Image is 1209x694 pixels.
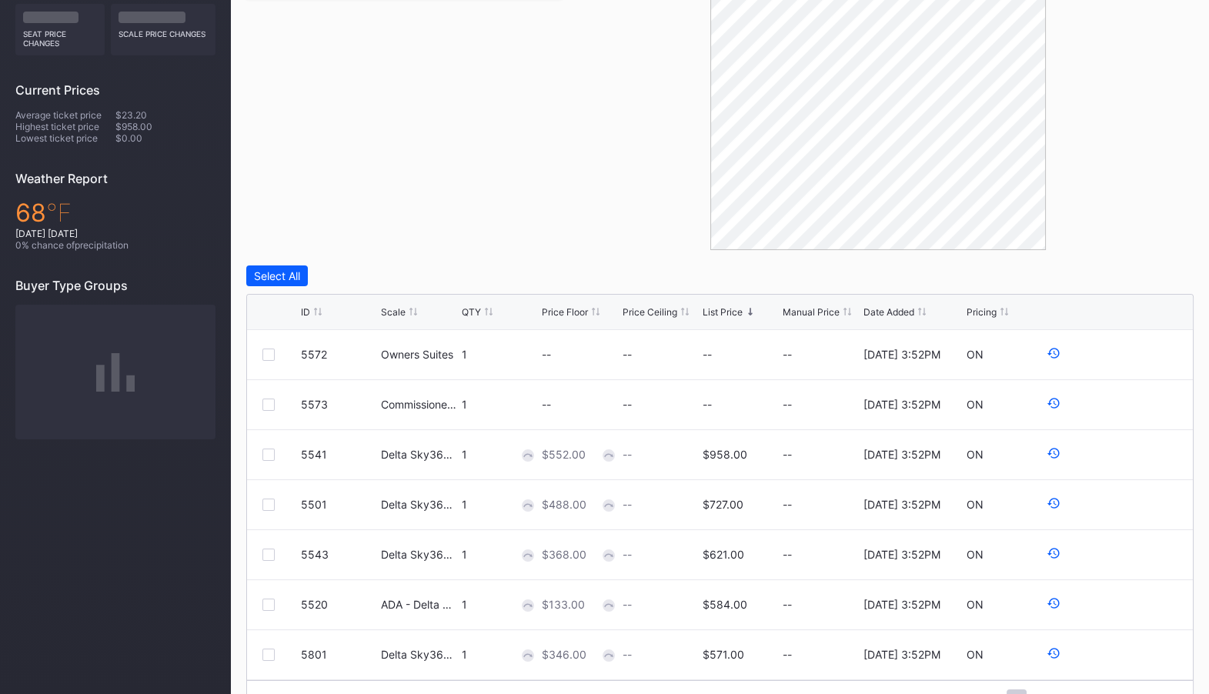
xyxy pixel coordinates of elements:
div: Manual Price [783,306,840,318]
div: $621.00 [703,548,744,561]
div: [DATE] 3:52PM [863,548,940,561]
div: [DATE] [DATE] [15,228,215,239]
div: ADA - Delta Sky360 Gold [381,598,457,611]
div: Current Prices [15,82,215,98]
div: -- [623,648,632,661]
div: 68 [15,198,215,228]
div: $552.00 [542,448,586,461]
div: $488.00 [542,498,586,511]
div: Commissioners Box [381,398,457,411]
div: Price Ceiling [623,306,677,318]
div: $133.00 [542,598,585,611]
div: [DATE] 3:52PM [863,598,940,611]
div: [DATE] 3:52PM [863,348,940,361]
div: 1 [462,448,538,461]
div: 1 [462,498,538,511]
div: -- [542,348,551,361]
div: Date Added [863,306,914,318]
div: $727.00 [703,498,743,511]
div: ON [967,548,984,561]
div: ON [967,348,984,361]
div: Weather Report [15,171,215,186]
div: -- [542,398,551,411]
div: Lowest ticket price [15,132,115,144]
div: Select All [254,269,300,282]
div: seat price changes [23,23,97,48]
div: 5501 [301,498,377,511]
div: Pricing [967,306,997,318]
div: [DATE] 3:52PM [863,398,940,411]
div: -- [783,548,859,561]
div: $23.20 [115,109,215,121]
div: List Price [703,306,743,318]
div: -- [623,548,632,561]
div: 5541 [301,448,377,461]
div: [DATE] 3:52PM [863,498,940,511]
div: 5520 [301,598,377,611]
div: 5572 [301,348,377,361]
div: scale price changes [119,23,209,38]
div: -- [623,398,632,411]
div: -- [703,348,712,361]
div: $584.00 [703,598,747,611]
div: Delta Sky360 Gold [381,548,457,561]
div: -- [783,448,859,461]
div: $958.00 [115,121,215,132]
div: ON [967,398,984,411]
div: 1 [462,648,538,661]
div: $571.00 [703,648,744,661]
div: -- [623,598,632,611]
div: 5543 [301,548,377,561]
div: Delta Sky360 Diamond [381,498,457,511]
div: [DATE] 3:52PM [863,648,940,661]
div: ON [967,498,984,511]
div: -- [783,648,859,661]
div: Delta Sky360 Platinum [381,448,457,461]
div: -- [783,598,859,611]
div: [DATE] 3:52PM [863,448,940,461]
div: Buyer Type Groups [15,278,215,293]
div: QTY [462,306,481,318]
div: -- [623,498,632,511]
div: -- [623,348,632,361]
div: Price Floor [542,306,588,318]
div: ON [967,648,984,661]
span: ℉ [46,198,72,228]
div: $958.00 [703,448,747,461]
div: -- [783,498,859,511]
div: 0 % chance of precipitation [15,239,215,251]
div: Scale [381,306,406,318]
div: Highest ticket price [15,121,115,132]
div: ON [967,448,984,461]
div: ON [967,598,984,611]
div: ID [301,306,310,318]
div: 5801 [301,648,377,661]
div: -- [623,448,632,461]
div: $346.00 [542,648,586,661]
div: -- [783,348,859,361]
div: 1 [462,398,538,411]
div: Owners Suites [381,348,453,361]
div: -- [703,398,712,411]
div: $0.00 [115,132,215,144]
div: 1 [462,348,538,361]
button: Select All [246,265,308,286]
div: Average ticket price [15,109,115,121]
div: 1 [462,548,538,561]
div: 1 [462,598,538,611]
div: $368.00 [542,548,586,561]
div: 5573 [301,398,377,411]
div: Delta Sky360 Silver [381,648,457,661]
div: -- [783,398,859,411]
